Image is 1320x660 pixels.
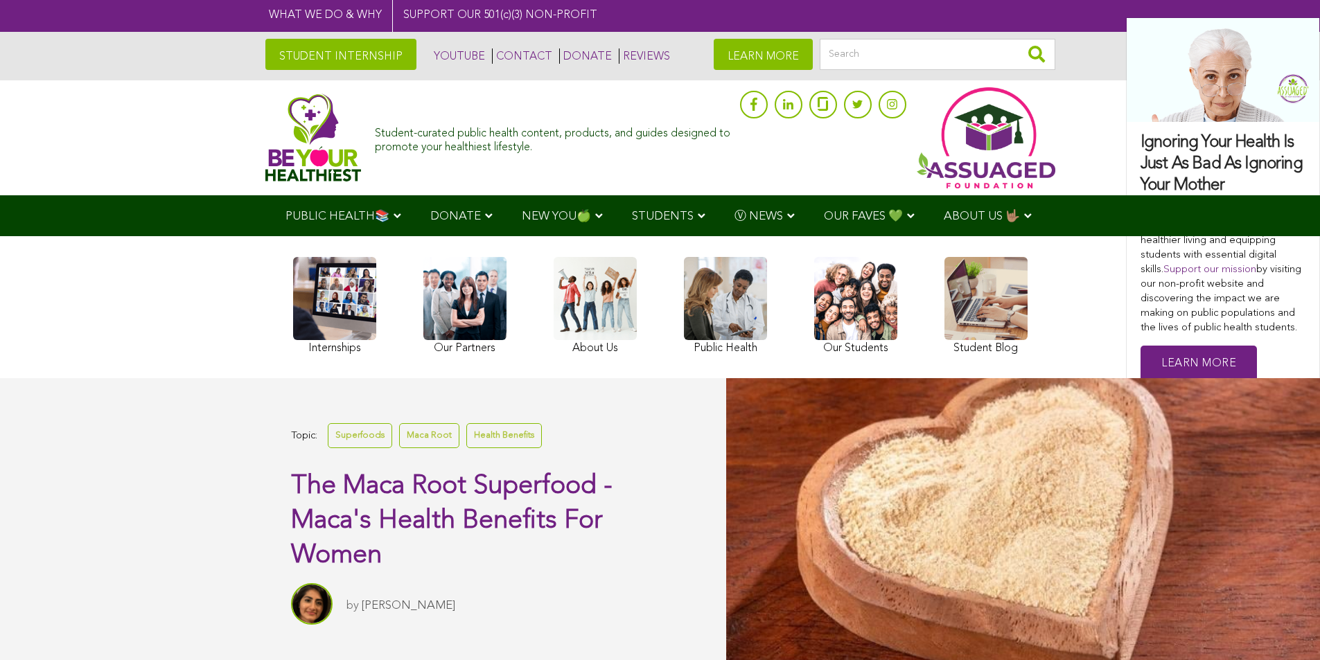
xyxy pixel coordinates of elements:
[430,48,485,64] a: YOUTUBE
[619,48,670,64] a: REVIEWS
[291,473,613,569] span: The Maca Root Superfood - Maca's Health Benefits For Women
[328,423,392,447] a: Superfoods
[430,211,481,222] span: DONATE
[399,423,459,447] a: Maca Root
[492,48,552,64] a: CONTACT
[818,97,827,111] img: glassdoor
[917,87,1055,188] img: Assuaged App
[714,39,813,70] a: LEARN MORE
[1251,594,1320,660] iframe: Chat Widget
[820,39,1055,70] input: Search
[362,600,455,612] a: [PERSON_NAME]
[466,423,542,447] a: Health Benefits
[559,48,612,64] a: DONATE
[265,93,362,181] img: Assuaged
[291,583,333,625] img: Sitara Darvish
[824,211,903,222] span: OUR FAVES 💚
[522,211,591,222] span: NEW YOU🍏
[346,600,359,612] span: by
[265,195,1055,236] div: Navigation Menu
[265,39,416,70] a: STUDENT INTERNSHIP
[291,427,317,445] span: Topic:
[375,121,732,154] div: Student-curated public health content, products, and guides designed to promote your healthiest l...
[632,211,694,222] span: STUDENTS
[944,211,1020,222] span: ABOUT US 🤟🏽
[734,211,783,222] span: Ⓥ NEWS
[1141,346,1257,382] a: Learn More
[285,211,389,222] span: PUBLIC HEALTH📚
